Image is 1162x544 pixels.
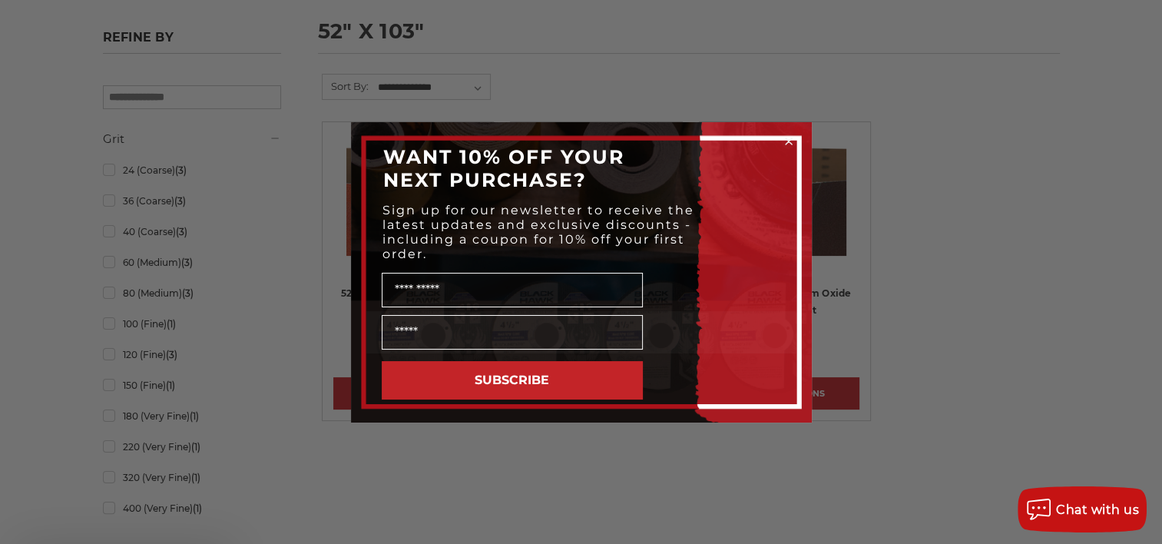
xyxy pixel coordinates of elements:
span: Sign up for our newsletter to receive the latest updates and exclusive discounts - including a co... [382,203,694,261]
span: WANT 10% OFF YOUR NEXT PURCHASE? [383,145,624,191]
button: SUBSCRIBE [382,361,643,400]
span: Chat with us [1056,503,1139,517]
button: Close dialog [781,134,796,149]
button: Chat with us [1018,486,1147,532]
input: Email [382,315,643,350]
